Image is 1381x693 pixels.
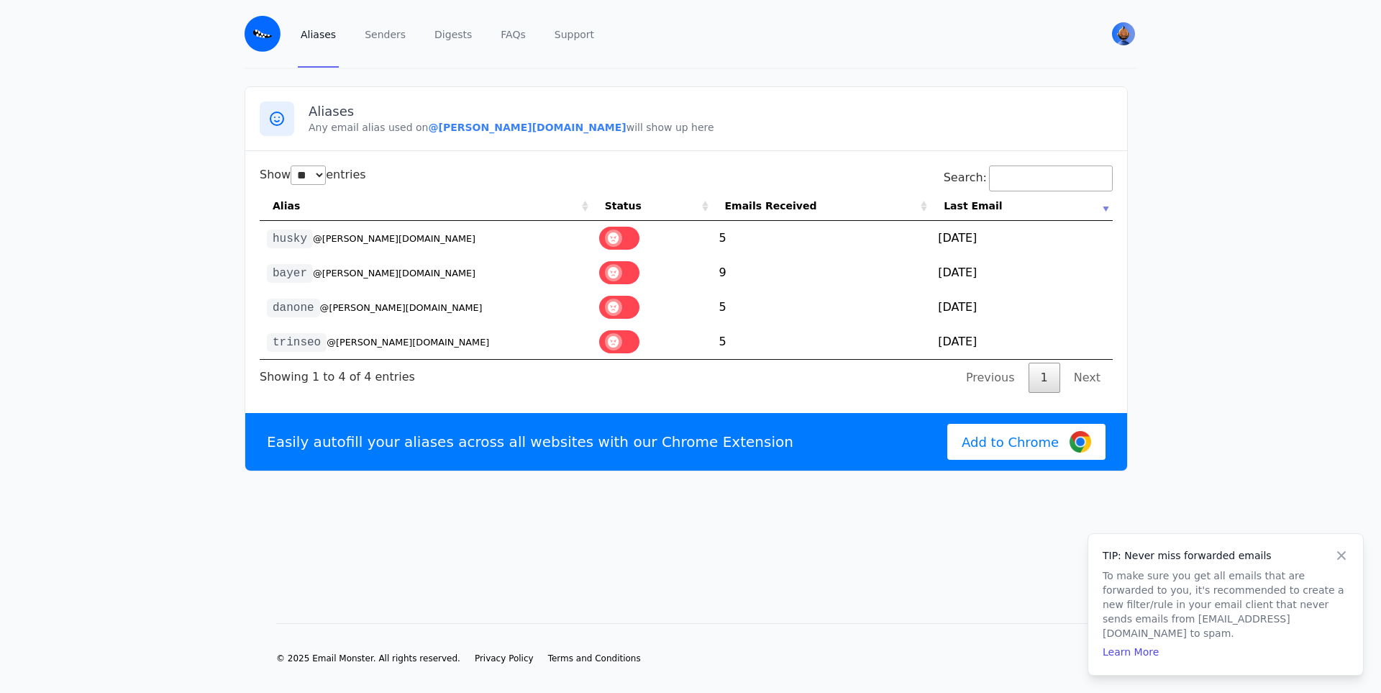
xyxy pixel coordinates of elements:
td: [DATE] [931,255,1113,290]
code: bayer [267,264,313,283]
td: 9 [712,255,931,290]
th: Last Email: activate to sort column ascending [931,191,1113,221]
td: [DATE] [931,221,1113,255]
h3: Aliases [309,103,1113,120]
img: BETTY's Avatar [1112,22,1135,45]
img: Google Chrome Logo [1070,431,1091,453]
select: Showentries [291,166,326,185]
a: Privacy Policy [475,653,534,664]
code: husky [267,230,313,248]
label: Search: [944,171,1113,184]
code: trinseo [267,333,327,352]
span: Terms and Conditions [548,653,641,663]
li: © 2025 Email Monster. All rights reserved. [276,653,460,664]
a: Terms and Conditions [548,653,641,664]
td: 5 [712,325,931,359]
img: Email Monster [245,16,281,52]
small: @[PERSON_NAME][DOMAIN_NAME] [320,302,483,313]
a: Previous [954,363,1027,393]
p: To make sure you get all emails that are forwarded to you, it's recommended to create a new filte... [1103,569,1349,640]
a: 1 [1029,363,1060,393]
small: @[PERSON_NAME][DOMAIN_NAME] [313,268,475,278]
label: Show entries [260,168,366,181]
input: Search: [989,166,1113,191]
p: Easily autofill your aliases across all websites with our Chrome Extension [267,432,793,452]
td: 5 [712,290,931,325]
button: User menu [1111,21,1136,47]
td: [DATE] [931,290,1113,325]
code: danone [267,299,320,317]
td: 5 [712,221,931,255]
th: Status: activate to sort column ascending [592,191,712,221]
div: Showing 1 to 4 of 4 entries [260,360,415,386]
a: Add to Chrome [947,424,1106,460]
a: Next [1062,363,1113,393]
span: Add to Chrome [962,432,1059,452]
a: Learn More [1103,646,1159,658]
small: @[PERSON_NAME][DOMAIN_NAME] [327,337,489,348]
h4: TIP: Never miss forwarded emails [1103,548,1349,563]
th: Alias: activate to sort column ascending [260,191,592,221]
span: Privacy Policy [475,653,534,663]
p: Any email alias used on will show up here [309,120,1113,135]
td: [DATE] [931,325,1113,359]
th: Emails Received: activate to sort column ascending [712,191,931,221]
b: @[PERSON_NAME][DOMAIN_NAME] [428,122,626,133]
small: @[PERSON_NAME][DOMAIN_NAME] [313,233,475,244]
